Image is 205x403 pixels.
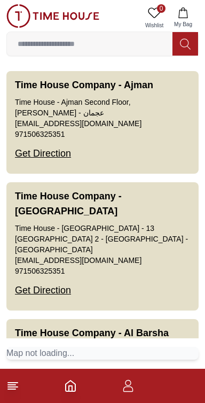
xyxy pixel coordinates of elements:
[141,4,168,32] a: 0Wishlist
[141,21,168,29] span: Wishlist
[64,379,77,392] a: Home
[170,20,196,28] span: My Bag
[15,97,190,118] div: Time House - Ajman Second Floor, [PERSON_NAME] - عجمان
[15,223,190,255] div: Time House - [GEOGRAPHIC_DATA] - 13 [GEOGRAPHIC_DATA] 2 - [GEOGRAPHIC_DATA] - [GEOGRAPHIC_DATA]
[6,4,99,28] img: ...
[15,255,141,266] a: [EMAIL_ADDRESS][DOMAIN_NAME]
[15,139,71,167] div: Get Direction
[6,347,199,360] div: Map not loading...
[6,71,199,174] button: Time House Company - AjmanTime House - Ajman Second Floor, [PERSON_NAME] - عجمان[EMAIL_ADDRESS][D...
[15,118,141,129] a: [EMAIL_ADDRESS][DOMAIN_NAME]
[15,77,153,92] h3: Time House Company - Ajman
[15,189,190,219] h3: Time House Company - [GEOGRAPHIC_DATA]
[15,325,169,340] h3: Time House Company - Al Barsha
[6,182,199,311] button: Time House Company - [GEOGRAPHIC_DATA]Time House - [GEOGRAPHIC_DATA] - 13 [GEOGRAPHIC_DATA] 2 - [...
[15,266,65,276] a: 971506325351
[15,276,71,304] div: Get Direction
[157,4,165,13] span: 0
[168,4,199,32] button: My Bag
[15,129,65,139] a: 971506325351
